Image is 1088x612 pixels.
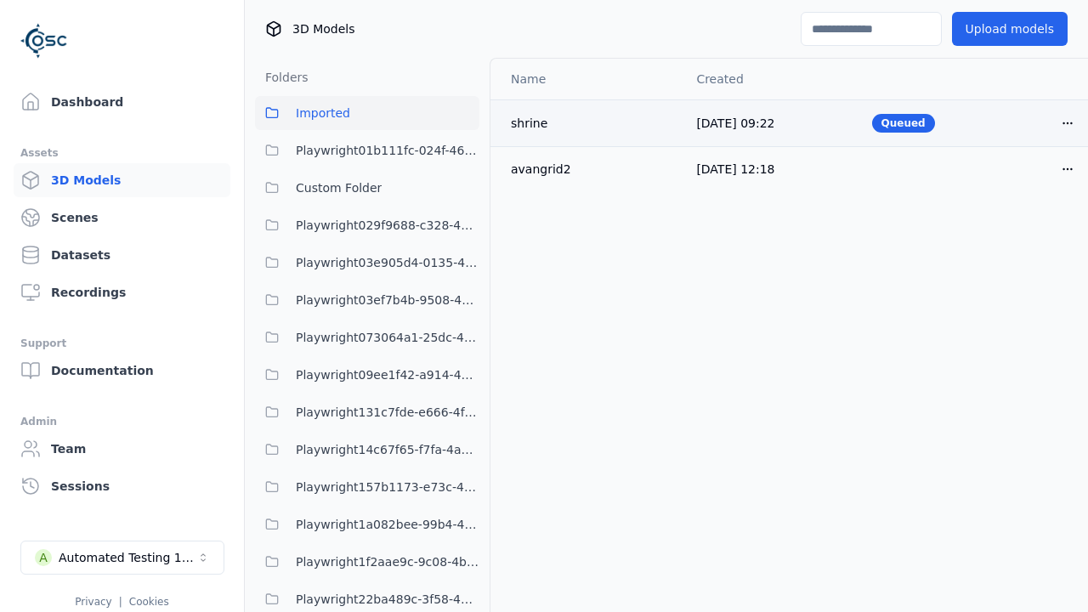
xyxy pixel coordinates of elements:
[255,320,479,354] button: Playwright073064a1-25dc-42be-bd5d-9b023c0ea8dd
[872,114,935,133] div: Queued
[14,354,230,388] a: Documentation
[296,552,479,572] span: Playwright1f2aae9c-9c08-4bb6-a2d5-dc0ac64e971c
[14,85,230,119] a: Dashboard
[296,402,479,422] span: Playwright131c7fde-e666-4f3e-be7e-075966dc97bc
[296,439,479,460] span: Playwright14c67f65-f7fa-4a69-9dce-fa9a259dcaa1
[20,333,224,354] div: Support
[14,275,230,309] a: Recordings
[14,432,230,466] a: Team
[20,541,224,575] button: Select a workspace
[696,116,774,130] span: [DATE] 09:22
[296,514,479,535] span: Playwright1a082bee-99b4-4375-8133-1395ef4c0af5
[255,69,309,86] h3: Folders
[511,161,669,178] div: avangrid2
[14,469,230,503] a: Sessions
[296,477,479,497] span: Playwright157b1173-e73c-4808-a1ac-12e2e4cec217
[296,589,479,609] span: Playwright22ba489c-3f58-40ce-82d9-297bfd19b528
[296,140,479,161] span: Playwright01b111fc-024f-466d-9bae-c06bfb571c6d
[296,215,479,235] span: Playwright029f9688-c328-482d-9c42-3b0c529f8514
[296,327,479,348] span: Playwright073064a1-25dc-42be-bd5d-9b023c0ea8dd
[20,143,224,163] div: Assets
[255,246,479,280] button: Playwright03e905d4-0135-4922-94e2-0c56aa41bf04
[14,201,230,235] a: Scenes
[255,283,479,317] button: Playwright03ef7b4b-9508-47f0-8afd-5e0ec78663fc
[255,96,479,130] button: Imported
[292,20,354,37] span: 3D Models
[14,163,230,197] a: 3D Models
[255,507,479,541] button: Playwright1a082bee-99b4-4375-8133-1395ef4c0af5
[20,17,68,65] img: Logo
[20,411,224,432] div: Admin
[14,238,230,272] a: Datasets
[683,59,858,99] th: Created
[490,59,683,99] th: Name
[255,208,479,242] button: Playwright029f9688-c328-482d-9c42-3b0c529f8514
[255,171,479,205] button: Custom Folder
[296,252,479,273] span: Playwright03e905d4-0135-4922-94e2-0c56aa41bf04
[255,133,479,167] button: Playwright01b111fc-024f-466d-9bae-c06bfb571c6d
[129,596,169,608] a: Cookies
[296,365,479,385] span: Playwright09ee1f42-a914-43b3-abf1-e7ca57cf5f96
[255,433,479,467] button: Playwright14c67f65-f7fa-4a69-9dce-fa9a259dcaa1
[696,162,774,176] span: [DATE] 12:18
[296,103,350,123] span: Imported
[75,596,111,608] a: Privacy
[255,358,479,392] button: Playwright09ee1f42-a914-43b3-abf1-e7ca57cf5f96
[296,290,479,310] span: Playwright03ef7b4b-9508-47f0-8afd-5e0ec78663fc
[35,549,52,566] div: A
[511,115,669,132] div: shrine
[119,596,122,608] span: |
[59,549,196,566] div: Automated Testing 1 - Playwright
[255,470,479,504] button: Playwright157b1173-e73c-4808-a1ac-12e2e4cec217
[296,178,382,198] span: Custom Folder
[255,395,479,429] button: Playwright131c7fde-e666-4f3e-be7e-075966dc97bc
[255,545,479,579] button: Playwright1f2aae9c-9c08-4bb6-a2d5-dc0ac64e971c
[952,12,1068,46] button: Upload models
